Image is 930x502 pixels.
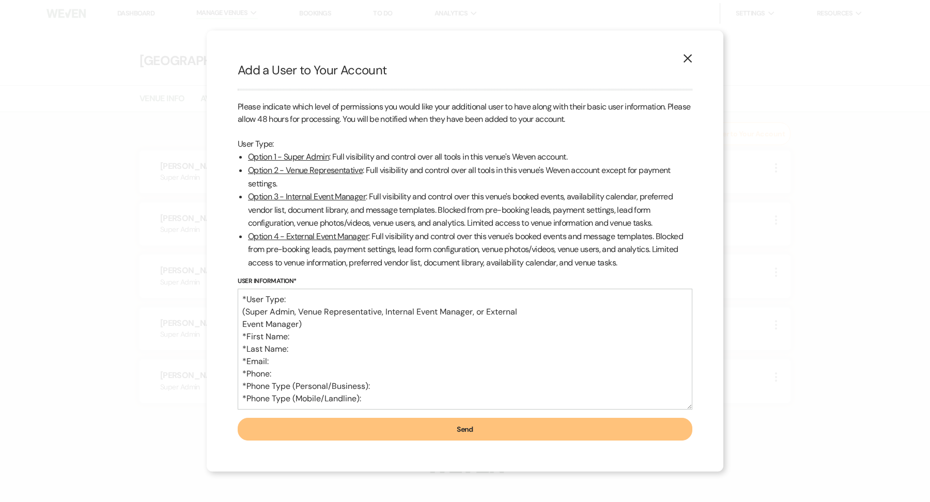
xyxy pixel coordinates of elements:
label: User Information* [238,276,692,287]
li: : Full visibility and control over this venue's booked events and message templates. Blocked from... [248,230,692,270]
u: Option 3 - Internal Event Manager [248,191,366,202]
button: Send [238,418,692,441]
li: : Full visibility and control over this venue's booked events, availability calendar, preferred v... [248,190,692,230]
u: Option 1 - Super Admin [248,151,329,162]
div: Please indicate which level of permissions you would like your additional user to have along with... [238,101,692,269]
textarea: *User Type: (Super Admin, Venue Representative, Internal Event Manager, or External Event Manager... [238,289,692,410]
u: Option 4 - External Event Manager [248,231,368,242]
li: : Full visibility and control over all tools in this venue's Weven account except for payment set... [248,164,692,190]
u: Option 2 - Venue Representative [248,165,363,176]
h2: Add a User to Your Account [238,61,692,79]
li: : Full visibility and control over all tools in this venue's Weven account. [248,150,692,164]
